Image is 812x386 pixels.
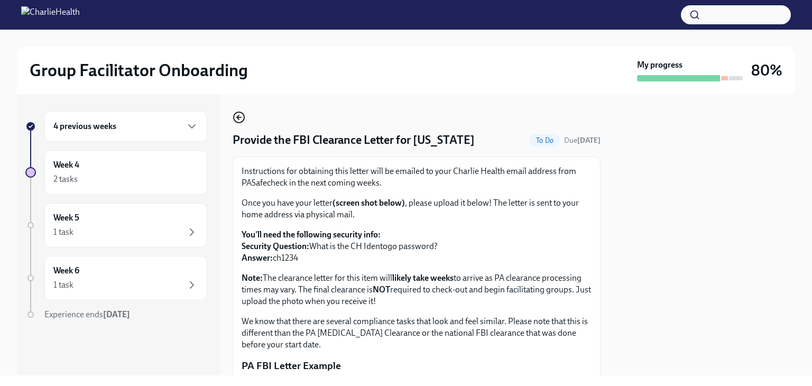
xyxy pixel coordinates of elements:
strong: likely take weeks [392,273,454,283]
span: Experience ends [44,309,130,319]
p: What is the CH Identogo password? ch1234 [242,229,592,264]
strong: Answer: [242,253,273,263]
strong: You'll need the following security info: [242,229,381,240]
div: 4 previous weeks [44,111,207,142]
h6: Week 5 [53,212,79,224]
h3: 80% [751,61,782,80]
span: To Do [530,136,560,144]
h6: Week 4 [53,159,79,171]
h2: Group Facilitator Onboarding [30,60,248,81]
strong: My progress [637,59,682,71]
strong: Security Question: [242,241,309,251]
p: Once you have your letter , please upload it below! The letter is sent to your home address via p... [242,197,592,220]
div: 2 tasks [53,173,78,185]
span: Due [564,136,601,145]
a: Week 42 tasks [25,150,207,195]
p: Instructions for obtaining this letter will be emailed to your Charlie Health email address from ... [242,166,592,189]
strong: [DATE] [577,136,601,145]
span: October 21st, 2025 10:00 [564,135,601,145]
div: 1 task [53,279,73,291]
p: We know that there are several compliance tasks that look and feel similar. Please note that this... [242,316,592,351]
strong: NOT [373,284,390,295]
div: 1 task [53,226,73,238]
strong: [DATE] [103,309,130,319]
h4: Provide the FBI Clearance Letter for [US_STATE] [233,132,475,148]
h6: Week 6 [53,265,79,277]
p: PA FBI Letter Example [242,359,592,373]
img: CharlieHealth [21,6,80,23]
a: Week 61 task [25,256,207,300]
a: Week 51 task [25,203,207,247]
h6: 4 previous weeks [53,121,116,132]
strong: Note: [242,273,263,283]
strong: (screen shot below) [333,198,405,208]
p: The clearance letter for this item will to arrive as PA clearance processing times may vary. The ... [242,272,592,307]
